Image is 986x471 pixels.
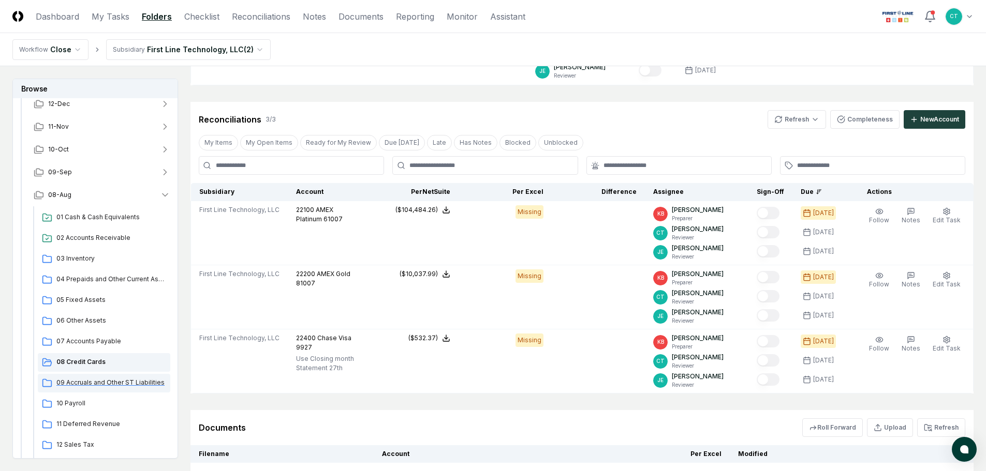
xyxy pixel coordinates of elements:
[933,216,961,224] span: Edit Task
[56,275,166,284] span: 04 Prepaids and Other Current Assets
[499,135,536,150] button: Blocked
[813,337,834,346] div: [DATE]
[813,356,834,365] div: [DATE]
[25,138,179,161] button: 10-Oct
[917,418,965,437] button: Refresh
[757,309,779,322] button: Mark complete
[639,64,661,77] button: Mark complete
[266,115,276,124] div: 3 / 3
[296,206,343,223] span: AMEX Platinum 61007
[757,245,779,257] button: Mark complete
[400,269,450,279] button: ($10,037.99)
[539,67,546,75] span: JE
[25,115,179,138] button: 11-Nov
[757,207,779,219] button: Mark complete
[38,270,170,289] a: 04 Prepaids and Other Current Assets
[657,312,664,320] span: JE
[184,10,219,23] a: Checklist
[48,122,69,131] span: 11-Nov
[552,183,645,201] th: Difference
[56,378,166,387] span: 09 Accruals and Other ST Liabilities
[813,208,834,218] div: [DATE]
[199,113,261,126] div: Reconciliations
[38,394,170,413] a: 10 Payroll
[38,332,170,351] a: 07 Accounts Payable
[56,399,166,408] span: 10 Payroll
[730,445,909,463] th: Modified
[38,250,170,268] a: 03 Inventory
[38,312,170,330] a: 06 Other Assets
[802,418,863,437] button: Roll Forward
[190,445,374,463] th: Filename
[36,10,79,23] a: Dashboard
[38,353,170,372] a: 08 Credit Cards
[952,437,977,462] button: atlas-launcher
[672,269,724,279] p: [PERSON_NAME]
[25,93,179,115] button: 12-Dec
[38,374,170,392] a: 09 Accruals and Other ST Liabilities
[904,110,965,129] button: NewAccount
[113,45,145,54] div: Subsidiary
[902,216,920,224] span: Notes
[757,290,779,302] button: Mark complete
[25,184,179,206] button: 08-Aug
[900,269,922,291] button: Notes
[538,135,583,150] button: Unblocked
[296,334,316,342] span: 22400
[56,212,166,222] span: 01 Cash & Cash Equivalents
[672,308,724,317] p: [PERSON_NAME]
[867,205,891,227] button: Follow
[672,298,724,306] p: Reviewer
[199,135,238,150] button: My Items
[931,333,963,355] button: Edit Task
[657,248,664,256] span: JE
[931,205,963,227] button: Edit Task
[657,274,664,282] span: KB
[945,7,963,26] button: CT
[657,338,664,346] span: KB
[672,205,724,215] p: [PERSON_NAME]
[672,317,724,325] p: Reviewer
[142,10,172,23] a: Folders
[869,344,889,352] span: Follow
[869,216,889,224] span: Follow
[867,269,891,291] button: Follow
[657,376,664,384] span: JE
[757,271,779,283] button: Mark complete
[672,372,724,381] p: [PERSON_NAME]
[657,210,664,218] span: KB
[339,10,384,23] a: Documents
[933,280,961,288] span: Edit Task
[516,269,543,283] div: Missing
[516,205,543,219] div: Missing
[395,205,438,215] div: ($104,484.26)
[447,10,478,23] a: Monitor
[408,333,450,343] button: ($532.37)
[459,183,552,201] th: Per Excel
[813,311,834,320] div: [DATE]
[379,135,425,150] button: Due Today
[300,135,377,150] button: Ready for My Review
[12,39,271,60] nav: breadcrumb
[672,333,724,343] p: [PERSON_NAME]
[554,63,606,72] p: [PERSON_NAME]
[48,145,69,154] span: 10-Oct
[395,205,450,215] button: ($104,484.26)
[768,110,826,129] button: Refresh
[748,183,792,201] th: Sign-Off
[920,115,959,124] div: New Account
[902,344,920,352] span: Notes
[813,227,834,237] div: [DATE]
[672,244,724,253] p: [PERSON_NAME]
[38,229,170,248] a: 02 Accounts Receivable
[199,269,279,279] span: First Line Technology, LLC
[12,11,23,22] img: Logo
[408,333,438,343] div: ($532.37)
[656,357,665,365] span: CT
[672,234,724,241] p: Reviewer
[374,445,545,463] th: Account
[38,208,170,227] a: 01 Cash & Cash Equivalents
[365,183,459,201] th: Per NetSuite
[296,206,314,214] span: 22100
[199,205,279,215] span: First Line Technology, LLC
